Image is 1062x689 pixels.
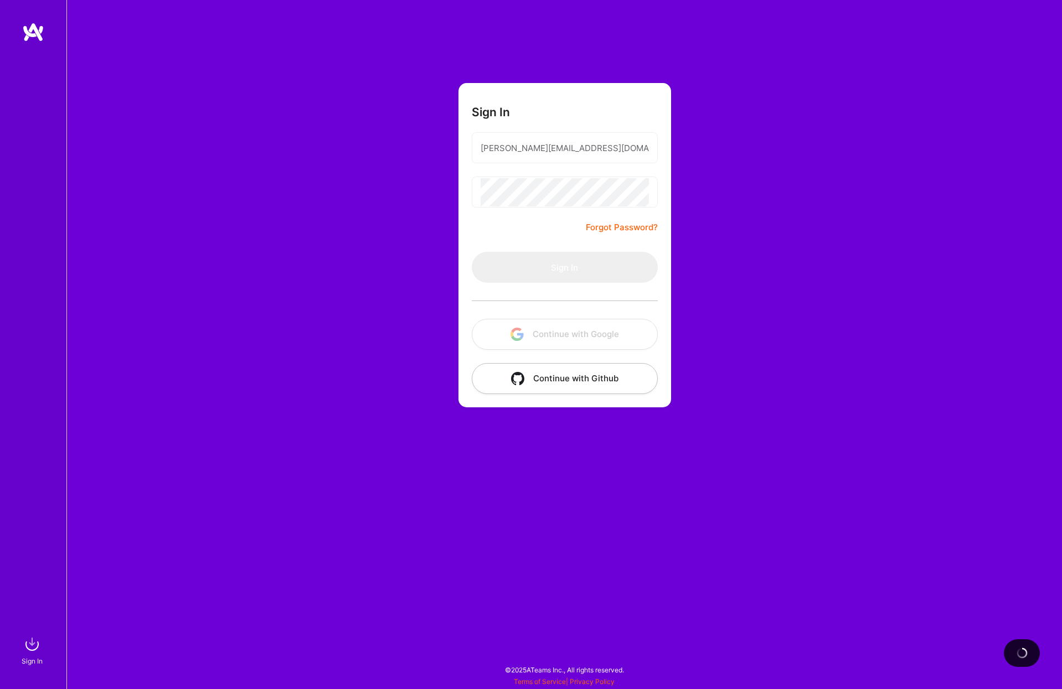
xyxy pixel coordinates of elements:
button: Sign In [472,252,658,283]
input: Email... [481,134,649,162]
img: logo [22,22,44,42]
span: | [514,677,615,686]
h3: Sign In [472,105,510,119]
button: Continue with Github [472,363,658,394]
img: icon [511,372,524,385]
img: icon [511,328,524,341]
a: Terms of Service [514,677,566,686]
a: Forgot Password? [586,221,658,234]
a: sign inSign In [23,633,43,667]
a: Privacy Policy [570,677,615,686]
img: loading [1014,646,1029,660]
div: © 2025 ATeams Inc., All rights reserved. [66,656,1062,683]
div: Sign In [22,655,43,667]
button: Continue with Google [472,319,658,350]
img: sign in [21,633,43,655]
